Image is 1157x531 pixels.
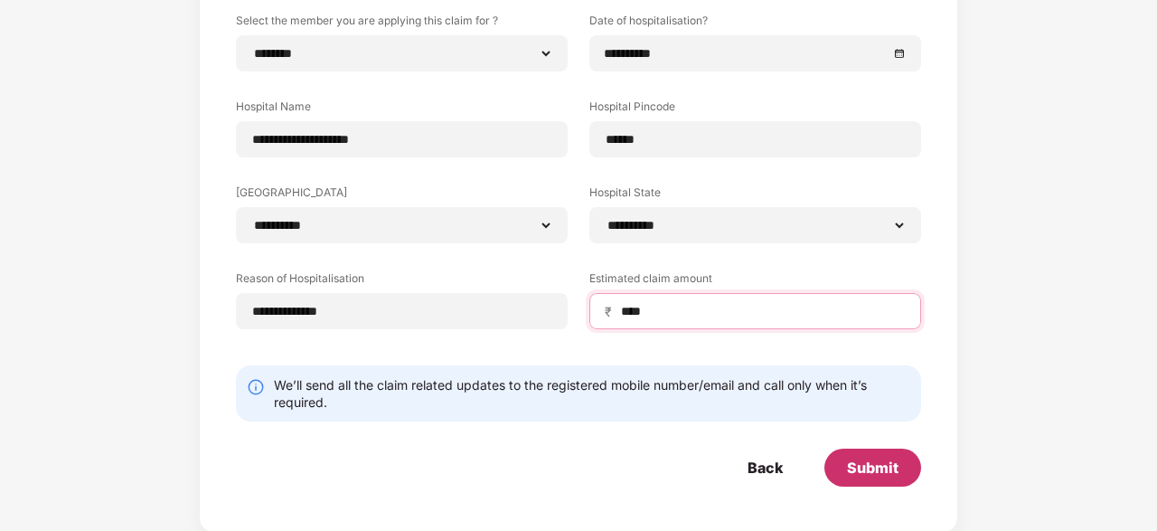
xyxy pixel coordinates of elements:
[236,13,568,35] label: Select the member you are applying this claim for ?
[748,458,783,478] div: Back
[589,13,921,35] label: Date of hospitalisation?
[589,185,921,207] label: Hospital State
[236,270,568,293] label: Reason of Hospitalisation
[247,378,265,396] img: svg+xml;base64,PHN2ZyBpZD0iSW5mby0yMHgyMCIgeG1sbnM9Imh0dHA6Ly93d3cudzMub3JnLzIwMDAvc3ZnIiB3aWR0aD...
[274,376,910,411] div: We’ll send all the claim related updates to the registered mobile number/email and call only when...
[589,270,921,293] label: Estimated claim amount
[847,458,898,478] div: Submit
[236,185,568,207] label: [GEOGRAPHIC_DATA]
[589,99,921,121] label: Hospital Pincode
[605,303,619,320] span: ₹
[236,99,568,121] label: Hospital Name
